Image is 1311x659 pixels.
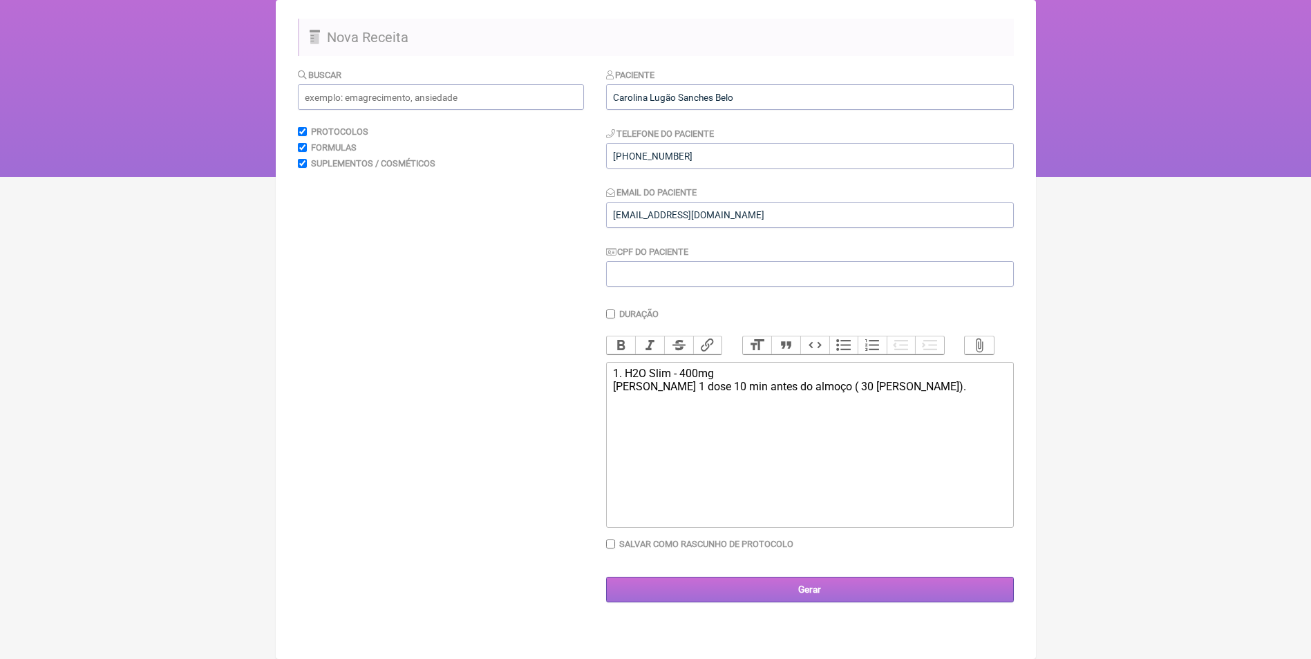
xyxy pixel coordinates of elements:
[858,336,887,354] button: Numbers
[606,128,715,139] label: Telefone do Paciente
[606,577,1014,602] input: Gerar
[311,142,357,153] label: Formulas
[298,84,584,110] input: exemplo: emagrecimento, ansiedade
[829,336,858,354] button: Bullets
[800,336,829,354] button: Code
[771,336,800,354] button: Quote
[311,126,368,137] label: Protocolos
[887,336,916,354] button: Decrease Level
[965,336,994,354] button: Attach Files
[607,336,636,354] button: Bold
[635,336,664,354] button: Italic
[606,187,697,198] label: Email do Paciente
[915,336,944,354] button: Increase Level
[606,247,689,257] label: CPF do Paciente
[298,70,342,80] label: Buscar
[693,336,722,354] button: Link
[743,336,772,354] button: Heading
[311,158,435,169] label: Suplementos / Cosméticos
[619,309,659,319] label: Duração
[619,539,793,549] label: Salvar como rascunho de Protocolo
[298,19,1014,56] h2: Nova Receita
[664,336,693,354] button: Strikethrough
[613,367,1006,393] div: 1. H2O Slim - 400mg [PERSON_NAME] 1 dose 10 min antes do almoço ( 30 [PERSON_NAME]).
[606,70,655,80] label: Paciente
